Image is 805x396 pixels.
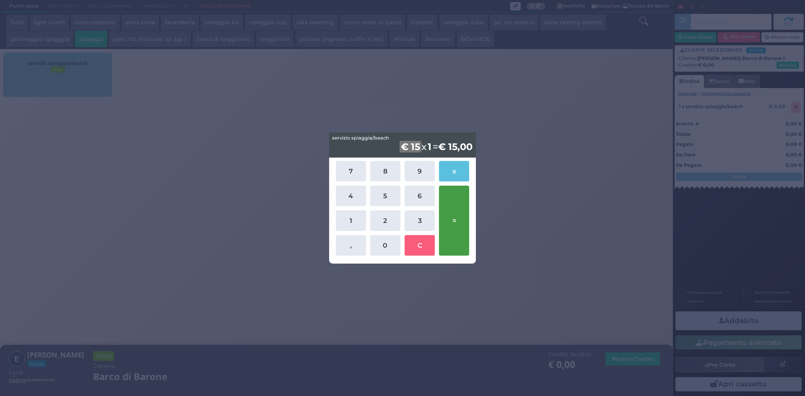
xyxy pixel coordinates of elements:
[426,141,433,153] b: 1
[370,186,400,206] button: 5
[332,135,389,142] span: servizio spiaggia/beach
[370,235,400,256] button: 0
[405,210,435,231] button: 3
[405,235,435,256] button: C
[336,186,366,206] button: 4
[438,141,473,153] b: € 15,00
[336,235,366,256] button: ,
[400,141,421,153] b: € 15
[370,161,400,181] button: 8
[405,186,435,206] button: 6
[336,210,366,231] button: 1
[336,161,366,181] button: 7
[439,186,469,256] button: =
[329,132,476,158] div: x =
[439,161,469,181] button: x
[370,210,400,231] button: 2
[405,161,435,181] button: 9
